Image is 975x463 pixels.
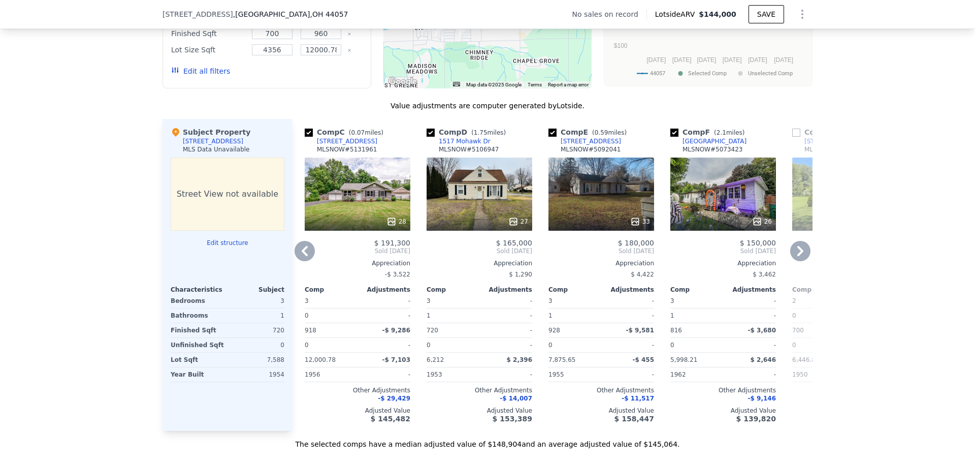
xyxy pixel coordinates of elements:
div: Subject [227,286,284,294]
div: 7,588 [230,353,284,367]
div: Appreciation [427,259,532,267]
div: Comp G [792,127,875,137]
span: 928 [548,327,560,334]
div: 27 [508,217,528,227]
span: 700 [792,327,804,334]
div: Other Adjustments [427,386,532,394]
span: 0 [670,342,674,349]
div: 0 [792,308,843,323]
div: Appreciation [670,259,776,267]
div: 1953 [427,367,477,382]
button: Clear [347,48,351,52]
a: [STREET_ADDRESS] [792,137,865,145]
a: Terms (opens in new tab) [528,82,542,87]
div: Unfinished Sqft [171,338,225,352]
span: $ 2,646 [751,356,776,363]
div: Year Built [171,367,225,382]
text: [DATE] [697,56,717,64]
div: Street View not available [171,158,284,231]
div: Adjustments [601,286,654,294]
div: - [603,308,654,323]
div: Adjusted Value [305,407,410,415]
span: 3 [670,297,674,304]
div: Characteristics [171,286,227,294]
div: Appreciation [548,259,654,267]
span: $ 158,447 [614,415,654,423]
div: - [481,323,532,337]
text: [DATE] [723,56,742,64]
span: 3 [305,297,309,304]
div: MLSNOW # 5106947 [439,145,499,153]
div: - [603,294,654,308]
span: $ 3,462 [753,271,776,278]
div: 720 [230,323,284,337]
span: Map data ©2025 Google [466,82,522,87]
div: 3 [230,294,284,308]
span: 0.59 [595,129,608,136]
div: [STREET_ADDRESS] [561,137,621,145]
span: 0 [427,342,431,349]
div: Other Adjustments [548,386,654,394]
span: 2.1 [717,129,726,136]
div: - [360,338,410,352]
text: [DATE] [646,56,666,64]
div: Comp [305,286,357,294]
text: Selected Comp [688,70,727,77]
div: Adjustments [479,286,532,294]
span: $144,000 [699,10,736,18]
span: 0 [792,342,796,349]
img: Google [386,75,419,88]
span: -$ 3,680 [748,327,776,334]
span: $ 180,000 [618,239,654,247]
div: - [481,367,532,382]
a: [STREET_ADDRESS] [305,137,377,145]
div: - [603,367,654,382]
span: -$ 14,007 [500,395,532,402]
span: , OH 44057 [310,10,348,18]
div: [STREET_ADDRESS] [183,137,243,145]
span: $ 145,482 [371,415,410,423]
div: 1 [230,308,284,323]
div: Adjusted Value [670,407,776,415]
span: $ 165,000 [496,239,532,247]
span: [STREET_ADDRESS] [162,9,233,19]
div: 1954 [230,367,284,382]
span: 12,000.78 [305,356,336,363]
div: 1517 Mohawk Dr [439,137,491,145]
div: 1 [427,308,477,323]
span: $ 150,000 [740,239,776,247]
span: Sold [DATE] [670,247,776,255]
div: - [360,308,410,323]
button: Show Options [792,4,812,24]
span: -$ 7,103 [382,356,410,363]
text: $100 [614,42,628,49]
div: 0 [230,338,284,352]
span: 6,212 [427,356,444,363]
span: 1.75 [474,129,487,136]
span: -$ 11,517 [622,395,654,402]
div: The selected comps have a median adjusted value of $148,904 and an average adjusted value of $145... [162,431,812,449]
div: [GEOGRAPHIC_DATA] [682,137,746,145]
span: 0.07 [351,129,365,136]
div: 33 [630,217,650,227]
div: 28 [386,217,406,227]
div: Subject Property [171,127,250,137]
span: 5,998.21 [670,356,697,363]
span: $ 139,820 [736,415,776,423]
div: 0 [305,308,355,323]
div: [STREET_ADDRESS] [317,137,377,145]
span: Sold [DATE] [305,247,410,255]
div: 1955 [548,367,599,382]
span: $ 1,290 [509,271,532,278]
div: Adjusted Value [548,407,654,415]
span: Sold [DATE] [548,247,654,255]
div: Finished Sqft [171,323,225,337]
div: Finished Sqft [171,26,246,41]
div: MLSNOW # 5131961 [317,145,377,153]
div: Appreciation [792,259,898,267]
div: Comp D [427,127,510,137]
div: MLSNOW # 5130459 [804,145,864,153]
button: Edit structure [171,239,284,247]
text: 44057 [650,70,665,77]
text: [DATE] [774,56,793,64]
